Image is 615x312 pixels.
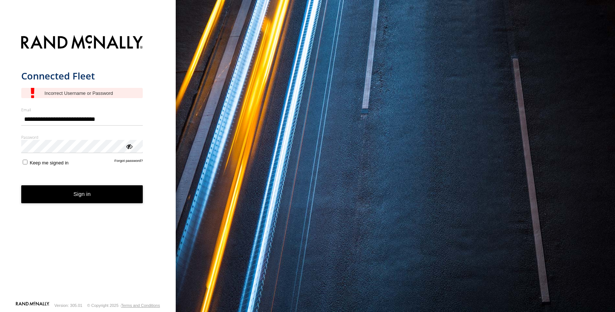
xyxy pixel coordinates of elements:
span: Keep me signed in [30,160,68,166]
form: main [21,31,155,301]
label: Password [21,134,143,140]
img: Rand McNally [21,34,143,52]
div: ViewPassword [125,142,133,150]
input: Keep me signed in [23,160,27,164]
h1: Connected Fleet [21,70,143,82]
a: Forgot password? [115,159,143,166]
a: Terms and Conditions [121,303,160,308]
div: Version: 305.01 [55,303,82,308]
button: Sign in [21,185,143,203]
div: © Copyright 2025 - [87,303,160,308]
label: Email [21,107,143,112]
a: Visit our Website [16,302,49,309]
